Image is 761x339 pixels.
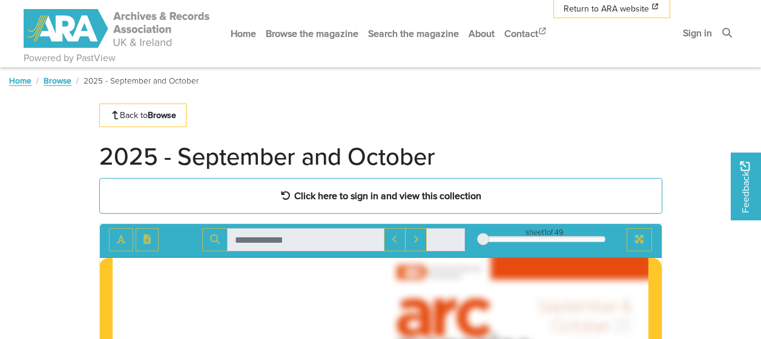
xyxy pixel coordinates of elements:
[44,74,71,87] a: Browse
[227,228,384,251] input: Search for
[564,2,649,15] span: Return to ARA website
[99,104,187,127] a: Back toBrowse
[294,189,481,202] strong: Click here to sign in and view this collection
[99,142,435,171] h1: 2025 - September and October
[24,2,211,55] a: ARA - ARC Magazine | Powered by PastView logo
[24,51,116,65] a: Powered by PastView
[363,18,464,50] a: Search the magazine
[464,18,499,50] a: About
[202,228,228,251] button: Search
[109,228,133,251] button: Toggle text selection (Alt+T)
[84,74,199,87] span: 2025 - September and October
[99,178,662,214] a: Click here to sign in and view this collection
[544,226,547,238] span: 1
[24,9,211,48] img: ARA - ARC Magazine | Powered by PastView
[9,74,31,87] a: Home
[384,228,406,251] button: Previous Match
[483,226,605,238] div: sheet of 49
[261,18,363,50] a: Browse the magazine
[731,153,761,220] a: Would you like to provide feedback?
[738,162,753,213] span: Feedback
[136,228,159,251] button: Open transcription window
[405,228,427,251] button: Next Match
[678,17,717,49] a: Sign in
[226,18,261,50] a: Home
[148,109,176,121] strong: Browse
[627,228,652,251] button: Full screen mode
[499,18,553,50] a: Contact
